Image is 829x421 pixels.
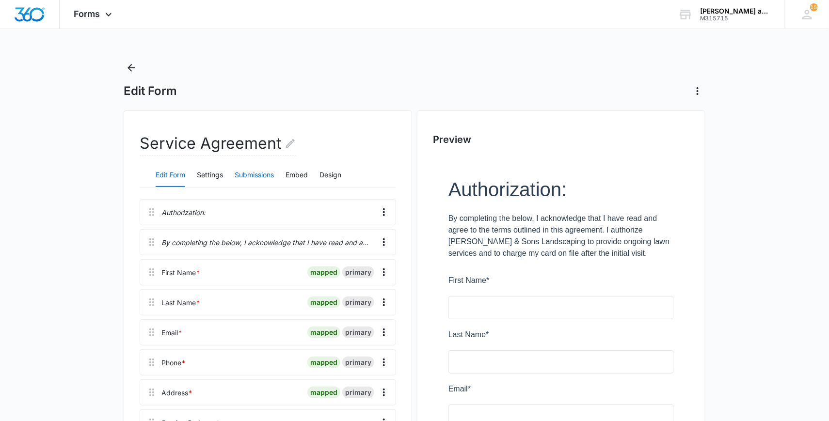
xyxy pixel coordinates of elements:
[285,132,296,155] button: Edit Form Name
[161,358,186,368] div: Phone
[319,164,341,187] button: Design
[700,7,771,15] div: account name
[156,164,185,187] button: Edit Form
[342,387,374,398] div: primary
[376,295,392,310] button: Overflow Menu
[376,355,392,370] button: Overflow Menu
[307,296,340,308] div: mapped
[342,357,374,368] div: primary
[810,3,818,11] span: 154
[161,237,368,248] p: By completing the below, I acknowledge that I have read and agree to the terms outlined in this a...
[376,204,392,220] button: Overflow Menu
[74,9,100,19] span: Forms
[161,388,192,398] div: Address
[307,357,340,368] div: mapped
[376,385,392,400] button: Overflow Menu
[342,296,374,308] div: primary
[307,327,340,338] div: mapped
[286,164,308,187] button: Embed
[124,60,139,76] button: Back
[161,327,182,338] div: Email
[342,266,374,278] div: primary
[120,393,226,417] input: State
[197,164,223,187] button: Settings
[810,3,818,11] div: notifications count
[376,234,392,250] button: Overflow Menu
[690,83,705,99] button: Actions
[307,266,340,278] div: mapped
[307,387,340,398] div: mapped
[433,132,689,147] h2: Preview
[376,265,392,280] button: Overflow Menu
[161,267,200,278] div: First Name
[140,132,296,156] h2: Service Agreement
[235,164,274,187] button: Submissions
[342,327,374,338] div: primary
[124,84,177,98] h1: Edit Form
[376,325,392,340] button: Overflow Menu
[161,297,200,308] div: Last Name
[161,207,206,218] p: Authorization:
[700,15,771,22] div: account id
